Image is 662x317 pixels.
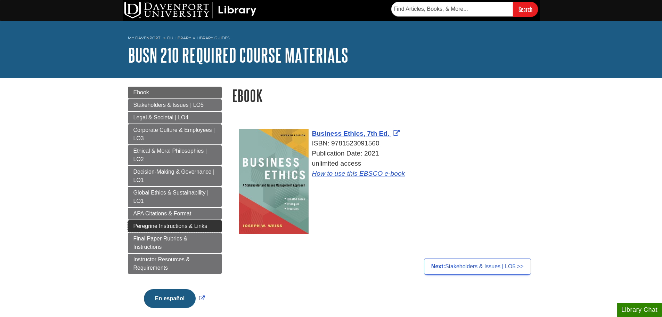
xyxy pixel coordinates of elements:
[124,2,256,18] img: DU Library
[239,138,534,149] div: ISBN: 9781523091560
[133,148,207,162] span: Ethical & Moral Philosophies | LO2
[128,220,222,232] a: Peregrine Instructions & Links
[128,208,222,220] a: APA Citations & Format
[128,87,222,98] a: Ebook
[197,35,230,40] a: Library Guides
[133,190,209,204] span: Global Ethics & Sustainability | LO1
[128,35,160,41] a: My Davenport
[312,130,390,137] span: Business Ethics, 7th Ed.
[513,2,538,17] input: Search
[239,129,309,234] img: Cover Art
[133,169,215,183] span: Decision-Making & Governance | LO1
[128,145,222,165] a: Ethical & Moral Philosophies | LO2
[391,2,538,17] form: Searches DU Library's articles, books, and more
[133,102,204,108] span: Stakeholders & Issues | LO5
[128,112,222,124] a: Legal & Societal | LO4
[167,35,191,40] a: DU Library
[232,87,534,104] h1: Ebook
[391,2,513,16] input: Find Articles, Books, & More...
[128,187,222,207] a: Global Ethics & Sustainability | LO1
[128,124,222,144] a: Corporate Culture & Employees | LO3
[617,303,662,317] button: Library Chat
[424,259,531,275] a: Next:Stakeholders & Issues | LO5 >>
[128,166,222,186] a: Decision-Making & Governance | LO1
[431,263,445,269] strong: Next:
[312,170,405,177] a: How to use this EBSCO e-book
[128,99,222,111] a: Stakeholders & Issues | LO5
[133,256,190,271] span: Instructor Resources & Requirements
[144,289,196,308] button: En español
[128,233,222,253] a: Final Paper Rubrics & Instructions
[312,130,401,137] a: Link opens in new window
[128,44,348,66] a: BUSN 210 Required Course Materials
[133,114,189,120] span: Legal & Societal | LO4
[239,159,534,179] div: unlimited access
[239,149,534,159] div: Publication Date: 2021
[133,236,188,250] span: Final Paper Rubrics & Instructions
[133,223,207,229] span: Peregrine Instructions & Links
[133,89,149,95] span: Ebook
[133,127,215,141] span: Corporate Culture & Employees | LO3
[128,33,534,45] nav: breadcrumb
[142,295,206,301] a: Link opens in new window
[133,211,191,216] span: APA Citations & Format
[128,254,222,274] a: Instructor Resources & Requirements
